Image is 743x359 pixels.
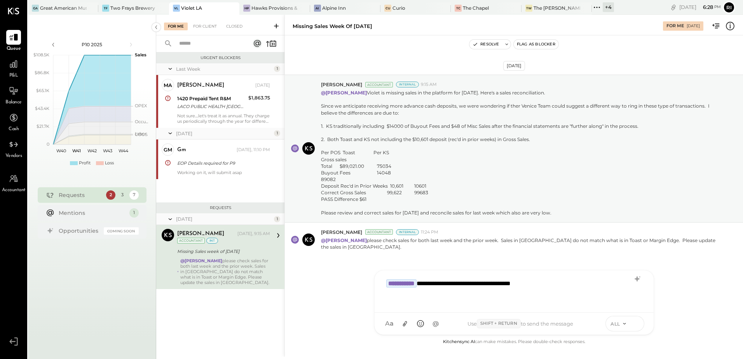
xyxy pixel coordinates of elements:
[0,137,27,160] a: Vendors
[177,82,224,89] div: [PERSON_NAME]
[47,141,49,147] text: 0
[321,81,362,88] span: [PERSON_NAME]
[433,320,439,328] span: @
[670,3,677,11] div: copy link
[603,2,614,12] div: + 4
[189,23,221,30] div: For Client
[177,146,186,154] div: gm
[477,319,521,328] span: Shift + Return
[79,160,91,166] div: Profit
[666,23,684,29] div: For Me
[443,319,598,328] div: Use to send the message
[160,55,281,61] div: Urgent Blockers
[384,5,391,12] div: Cu
[206,238,218,244] div: int
[129,190,139,200] div: 7
[135,132,148,137] text: COGS
[177,103,246,110] div: LACO PUBLIC HEALTH [GEOGRAPHIC_DATA] [GEOGRAPHIC_DATA]
[72,148,81,153] text: W41
[118,148,128,153] text: W44
[392,5,405,11] div: Curio
[293,23,372,30] div: Missing Sales week of [DATE]
[723,1,735,14] button: Ri
[40,5,87,11] div: Great American Music Hall
[321,237,716,250] p: please check sales for both last week and the prior week. Sales in [GEOGRAPHIC_DATA] do not match...
[365,82,393,87] div: Accountant
[0,110,27,133] a: Cash
[222,23,246,30] div: Closed
[59,191,102,199] div: Requests
[463,5,489,11] div: The Chapel
[0,57,27,79] a: P&L
[469,40,502,49] button: Resolve
[33,52,49,58] text: $108.5K
[135,131,147,136] text: Labor
[177,170,270,175] div: Working on it, will submit asap
[59,209,126,217] div: Mentions
[177,95,246,103] div: 1420 Prepaid Tent R&M
[7,45,21,52] span: Queue
[110,5,155,11] div: Two Frays Brewery
[104,227,139,235] div: Coming Soon
[103,148,112,153] text: W43
[164,23,188,30] div: For Me
[396,229,419,235] div: Internal
[421,82,437,88] span: 9:15 AM
[59,41,125,48] div: P10 2025
[176,216,272,222] div: [DATE]
[396,82,419,87] div: Internal
[0,171,27,194] a: Accountant
[106,190,115,200] div: 2
[87,148,97,153] text: W42
[36,88,49,93] text: $65.1K
[610,321,620,327] span: ALL
[255,82,270,89] div: [DATE]
[176,66,272,72] div: Last Week
[56,148,66,153] text: W40
[32,5,39,12] div: GA
[135,103,147,108] text: OPEX
[687,23,700,29] div: [DATE]
[0,30,27,52] a: Queue
[321,237,367,243] strong: @[PERSON_NAME]
[251,5,298,11] div: Hawks Provisions & Public House
[9,72,18,79] span: P&L
[237,231,270,237] div: [DATE], 9:15 AM
[321,89,716,216] p: Violet is missing sales in the platform for [DATE]. Here's a sales reconciliation. Since we antic...
[35,106,49,111] text: $43.4K
[9,126,19,133] span: Cash
[321,90,367,96] strong: @[PERSON_NAME]
[274,216,280,222] div: 1
[365,229,393,235] div: Accountant
[135,119,148,124] text: Occu...
[274,130,280,136] div: 1
[102,5,109,12] div: TF
[679,3,721,11] div: [DATE]
[321,229,362,235] span: [PERSON_NAME]
[503,61,525,71] div: [DATE]
[2,187,26,194] span: Accountant
[455,5,462,12] div: TC
[180,258,222,263] strong: @[PERSON_NAME]
[382,317,396,331] button: Aa
[105,160,114,166] div: Loss
[176,130,272,137] div: [DATE]
[177,159,268,167] div: EOP Details required for P9
[180,258,270,285] div: please check sales for both last week and the prior week. Sales in [GEOGRAPHIC_DATA] do not match...
[177,238,205,244] div: Accountant
[177,247,268,255] div: Missing Sales week of [DATE]
[248,94,270,102] div: $1,863.75
[390,320,394,328] span: a
[135,52,147,58] text: Sales
[0,84,27,106] a: Balance
[5,99,22,106] span: Balance
[129,208,139,218] div: 1
[322,5,346,11] div: Alpine Inn
[534,5,580,11] div: The [PERSON_NAME]
[514,40,558,49] button: Flag as Blocker
[421,229,438,235] span: 11:24 PM
[160,205,281,211] div: Requests
[237,147,270,153] div: [DATE], 11:10 PM
[59,227,100,235] div: Opportunities
[37,124,49,129] text: $21.7K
